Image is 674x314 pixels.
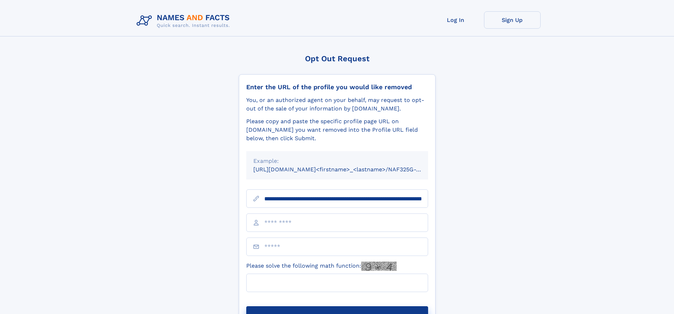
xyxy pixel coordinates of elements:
[134,11,236,30] img: Logo Names and Facts
[246,83,428,91] div: Enter the URL of the profile you would like removed
[253,166,442,173] small: [URL][DOMAIN_NAME]<firstname>_<lastname>/NAF325G-xxxxxxxx
[427,11,484,29] a: Log In
[253,157,421,165] div: Example:
[239,54,436,63] div: Opt Out Request
[246,262,397,271] label: Please solve the following math function:
[246,117,428,143] div: Please copy and paste the specific profile page URL on [DOMAIN_NAME] you want removed into the Pr...
[246,96,428,113] div: You, or an authorized agent on your behalf, may request to opt-out of the sale of your informatio...
[484,11,541,29] a: Sign Up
